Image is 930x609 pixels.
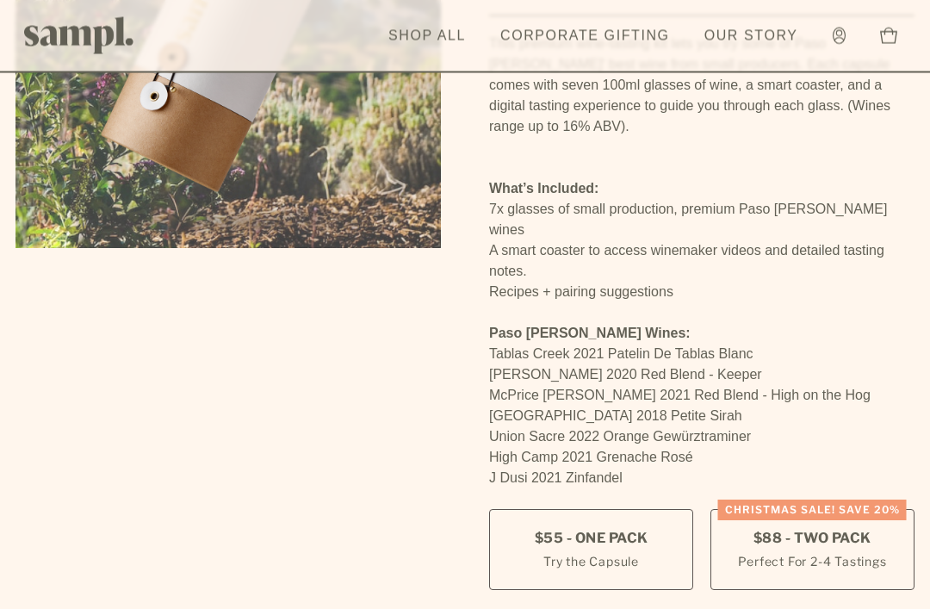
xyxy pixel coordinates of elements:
span: [GEOGRAPHIC_DATA] 2018 Petite Sirah [489,409,742,424]
div: This premium wine-tasting kit lets you try some of Paso [PERSON_NAME]' best wine from small produ... [489,34,914,138]
strong: What’s Included: [489,182,598,196]
li: 7x glasses of small production, premium Paso [PERSON_NAME] wines [489,200,914,241]
span: Union Sacre 2022 Orange Gewürztraminer [489,430,751,444]
span: $88 - Two Pack [753,530,871,549]
a: Our Story [696,17,807,55]
small: Perfect For 2-4 Tastings [738,553,886,571]
span: Tablas Creek 2021 Patelin De Tablas Blanc [489,347,753,362]
div: CHRISTMAS SALE! Save 20% [718,500,907,521]
a: Corporate Gifting [492,17,679,55]
a: Shop All [380,17,474,55]
span: [PERSON_NAME] 2020 Red Blend - Keeper [489,368,762,382]
strong: Paso [PERSON_NAME] Wines: [489,326,691,341]
span: J Dusi 2021 Zinfandel [489,471,623,486]
li: Recipes + pairing suggestions [489,283,914,303]
span: McPrice [PERSON_NAME] 2021 Red Blend - High on the Hog [489,388,871,403]
span: High Camp 2021 Grenache Rosé [489,451,693,465]
img: Sampl logo [24,17,134,54]
small: Try the Capsule [543,553,639,571]
li: A smart coaster to access winemaker videos and detailed tasting notes. [489,241,914,283]
span: $55 - One Pack [535,530,648,549]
